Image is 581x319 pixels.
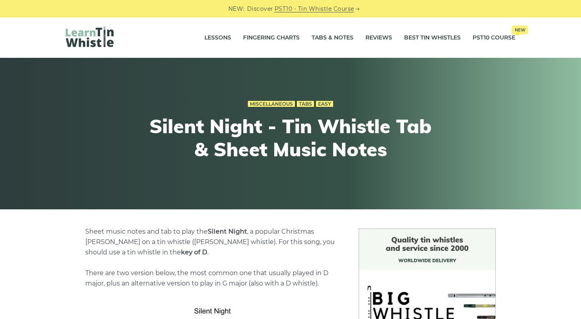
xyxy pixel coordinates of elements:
img: LearnTinWhistle.com [66,27,114,47]
a: Tabs & Notes [312,28,353,48]
span: New [512,26,528,34]
a: Easy [316,101,333,107]
a: PST10 CourseNew [473,28,515,48]
a: Best Tin Whistles [404,28,461,48]
strong: Silent Night [208,228,247,235]
a: Reviews [365,28,392,48]
a: Miscellaneous [248,101,295,107]
a: Lessons [204,28,231,48]
a: Fingering Charts [243,28,300,48]
p: Sheet music notes and tab to play the , a popular Christmas [PERSON_NAME] on a tin whistle ([PERS... [85,226,340,289]
strong: key of D [181,248,207,256]
h1: Silent Night - Tin Whistle Tab & Sheet Music Notes [144,115,437,161]
a: Tabs [297,101,314,107]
